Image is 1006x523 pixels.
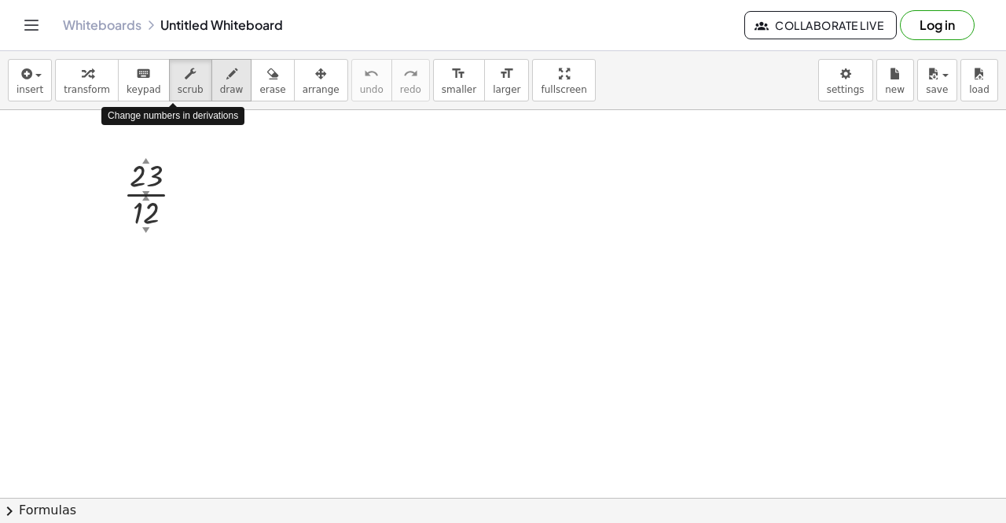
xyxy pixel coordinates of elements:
button: format_sizelarger [484,59,529,101]
span: larger [493,84,520,95]
i: undo [364,64,379,83]
button: format_sizesmaller [433,59,485,101]
button: Toggle navigation [19,13,44,38]
button: transform [55,59,119,101]
button: undoundo [351,59,392,101]
button: arrange [294,59,348,101]
i: format_size [451,64,466,83]
span: insert [17,84,43,95]
span: settings [827,84,865,95]
span: fullscreen [541,84,586,95]
span: save [926,84,948,95]
span: redo [400,84,421,95]
div: ▲ [142,191,149,201]
span: load [969,84,989,95]
div: ▲ [142,155,149,165]
button: new [876,59,914,101]
button: load [960,59,998,101]
i: redo [403,64,418,83]
i: format_size [499,64,514,83]
button: erase [251,59,294,101]
div: ▼ [142,224,149,234]
button: save [917,59,957,101]
button: Collaborate Live [744,11,897,39]
span: transform [64,84,110,95]
button: redoredo [391,59,430,101]
span: scrub [178,84,204,95]
button: draw [211,59,252,101]
span: undo [360,84,384,95]
button: Log in [900,10,975,40]
div: ▼ [142,187,149,197]
button: scrub [169,59,212,101]
span: arrange [303,84,340,95]
button: fullscreen [532,59,595,101]
span: smaller [442,84,476,95]
span: Collaborate Live [758,18,883,32]
div: Change numbers in derivations [101,107,244,125]
i: keyboard [136,64,151,83]
a: Whiteboards [63,17,141,33]
button: keyboardkeypad [118,59,170,101]
span: erase [259,84,285,95]
button: insert [8,59,52,101]
button: settings [818,59,873,101]
span: new [885,84,905,95]
span: keypad [127,84,161,95]
span: draw [220,84,244,95]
